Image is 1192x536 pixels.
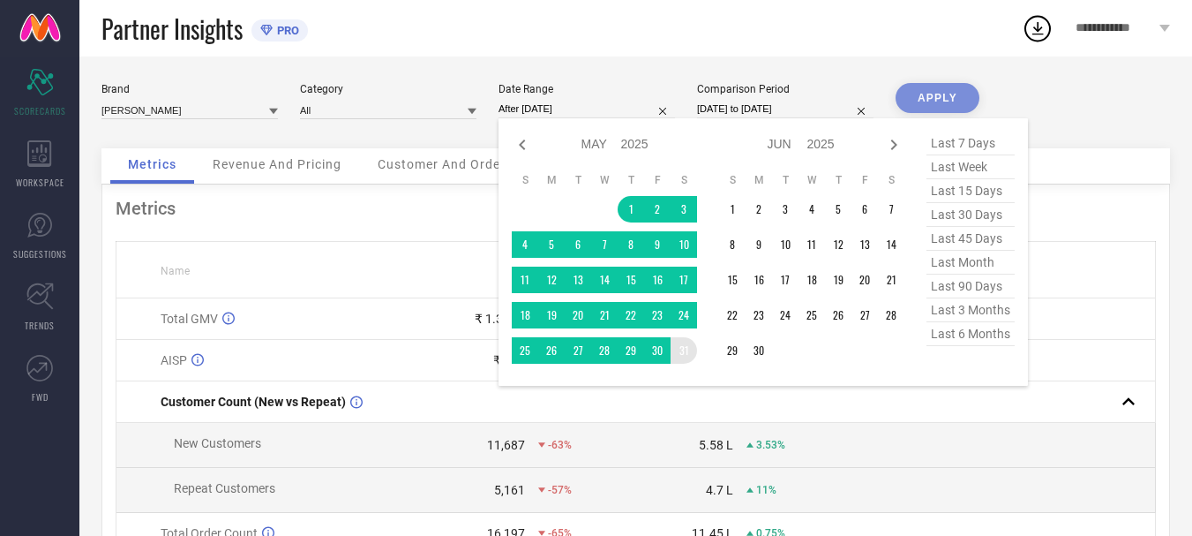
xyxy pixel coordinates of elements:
span: WORKSPACE [16,176,64,189]
span: last 30 days [926,203,1015,227]
td: Tue Jun 10 2025 [772,231,798,258]
td: Sun Jun 15 2025 [719,267,746,293]
td: Wed Jun 25 2025 [798,302,825,328]
td: Thu May 22 2025 [618,302,644,328]
td: Sat Jun 07 2025 [878,196,904,223]
td: Fri May 02 2025 [644,196,671,223]
span: AISP [161,353,187,367]
div: 5.58 L [699,438,733,452]
td: Sun Jun 08 2025 [719,231,746,258]
div: 11,687 [487,438,525,452]
th: Thursday [825,173,851,187]
td: Sat May 24 2025 [671,302,697,328]
span: Metrics [128,157,176,171]
td: Fri Jun 27 2025 [851,302,878,328]
td: Tue May 20 2025 [565,302,591,328]
span: Customer And Orders [378,157,513,171]
td: Tue Jun 03 2025 [772,196,798,223]
th: Tuesday [772,173,798,187]
td: Mon Jun 16 2025 [746,267,772,293]
td: Sun Jun 01 2025 [719,196,746,223]
span: last 15 days [926,179,1015,203]
div: Previous month [512,134,533,155]
td: Tue May 27 2025 [565,337,591,364]
td: Thu Jun 26 2025 [825,302,851,328]
div: Metrics [116,198,1156,219]
th: Thursday [618,173,644,187]
td: Fri May 09 2025 [644,231,671,258]
td: Mon May 12 2025 [538,267,565,293]
td: Mon May 19 2025 [538,302,565,328]
td: Mon Jun 30 2025 [746,337,772,364]
td: Wed May 07 2025 [591,231,618,258]
td: Mon Jun 09 2025 [746,231,772,258]
span: SUGGESTIONS [13,247,67,260]
span: PRO [273,24,299,37]
div: ₹ 1.35 Cr [475,312,525,326]
input: Select comparison period [697,100,873,118]
td: Sun Jun 29 2025 [719,337,746,364]
div: Brand [101,83,278,95]
td: Tue Jun 17 2025 [772,267,798,293]
td: Thu Jun 05 2025 [825,196,851,223]
td: Tue May 06 2025 [565,231,591,258]
div: Date Range [499,83,675,95]
div: Comparison Period [697,83,873,95]
div: 4.7 L [706,483,733,497]
td: Fri Jun 13 2025 [851,231,878,258]
th: Monday [538,173,565,187]
td: Wed May 14 2025 [591,267,618,293]
span: last week [926,155,1015,179]
td: Mon Jun 23 2025 [746,302,772,328]
td: Fri May 16 2025 [644,267,671,293]
td: Wed Jun 11 2025 [798,231,825,258]
span: 11% [756,484,776,496]
td: Sat May 10 2025 [671,231,697,258]
td: Sun May 11 2025 [512,267,538,293]
td: Wed Jun 04 2025 [798,196,825,223]
th: Sunday [512,173,538,187]
td: Sun May 04 2025 [512,231,538,258]
td: Sun Jun 22 2025 [719,302,746,328]
td: Thu Jun 12 2025 [825,231,851,258]
td: Fri Jun 06 2025 [851,196,878,223]
td: Mon May 05 2025 [538,231,565,258]
span: Customer Count (New vs Repeat) [161,395,346,409]
td: Mon May 26 2025 [538,337,565,364]
span: last month [926,251,1015,275]
span: Repeat Customers [174,481,275,495]
th: Saturday [878,173,904,187]
td: Thu May 08 2025 [618,231,644,258]
td: Thu May 29 2025 [618,337,644,364]
th: Friday [851,173,878,187]
td: Sat Jun 14 2025 [878,231,904,258]
td: Thu May 15 2025 [618,267,644,293]
th: Wednesday [591,173,618,187]
td: Fri May 30 2025 [644,337,671,364]
span: Revenue And Pricing [213,157,341,171]
span: last 45 days [926,227,1015,251]
span: Name [161,265,190,277]
td: Fri May 23 2025 [644,302,671,328]
th: Tuesday [565,173,591,187]
span: last 7 days [926,132,1015,155]
td: Sun May 18 2025 [512,302,538,328]
td: Fri Jun 20 2025 [851,267,878,293]
td: Sat Jun 28 2025 [878,302,904,328]
div: ₹ 696 [493,353,525,367]
td: Sun May 25 2025 [512,337,538,364]
td: Tue May 13 2025 [565,267,591,293]
span: TRENDS [25,319,55,332]
td: Wed May 21 2025 [591,302,618,328]
th: Sunday [719,173,746,187]
th: Wednesday [798,173,825,187]
span: last 90 days [926,275,1015,298]
th: Friday [644,173,671,187]
td: Thu May 01 2025 [618,196,644,223]
span: Total GMV [161,312,218,326]
td: Sat May 31 2025 [671,337,697,364]
th: Saturday [671,173,697,187]
span: last 3 months [926,298,1015,322]
td: Tue Jun 24 2025 [772,302,798,328]
td: Sat May 17 2025 [671,267,697,293]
